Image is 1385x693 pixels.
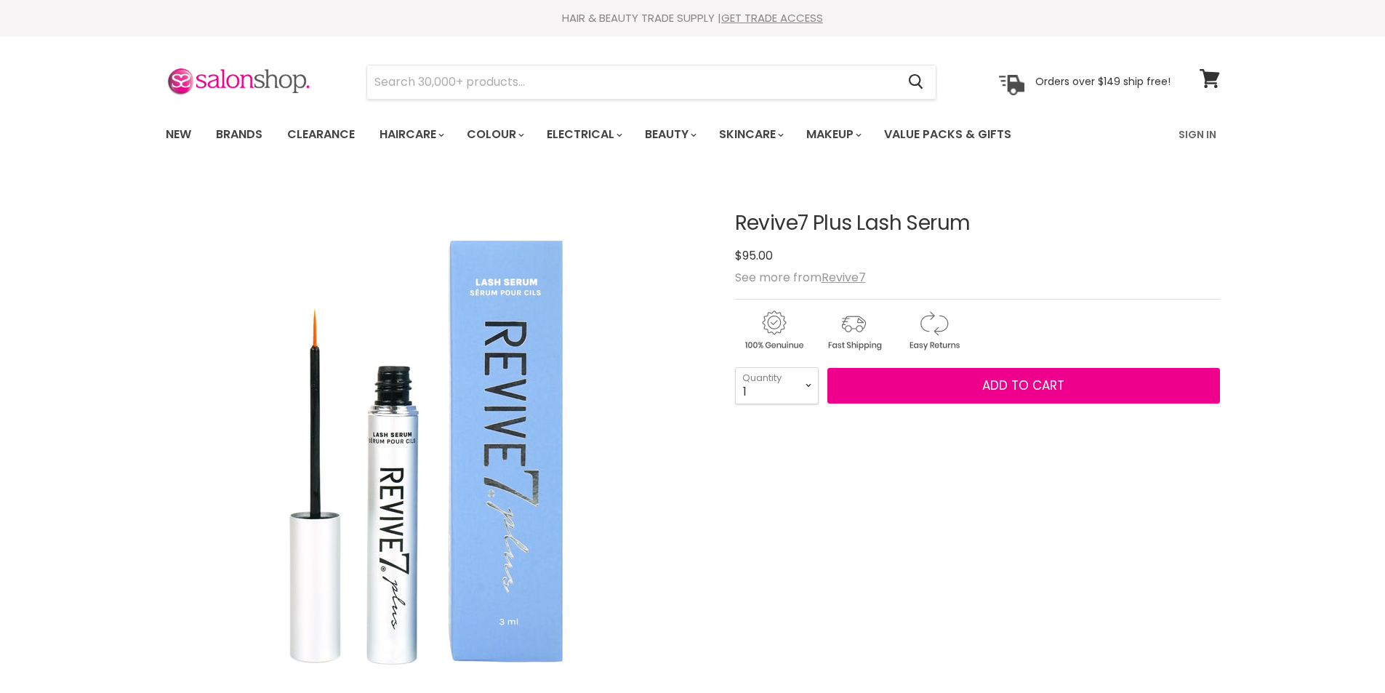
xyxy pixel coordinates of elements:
[815,308,892,353] img: shipping.gif
[155,119,202,150] a: New
[897,65,936,99] button: Search
[795,119,870,150] a: Makeup
[366,65,936,100] form: Product
[276,119,366,150] a: Clearance
[822,269,866,286] a: Revive7
[148,11,1238,25] div: HAIR & BEAUTY TRADE SUPPLY |
[456,119,533,150] a: Colour
[982,377,1064,394] span: Add to cart
[827,368,1220,404] button: Add to cart
[367,65,897,99] input: Search
[634,119,705,150] a: Beauty
[735,308,812,353] img: genuine.gif
[1170,119,1225,150] a: Sign In
[873,119,1022,150] a: Value Packs & Gifts
[536,119,631,150] a: Electrical
[735,269,866,286] span: See more from
[735,367,819,404] select: Quantity
[148,113,1238,156] nav: Main
[735,212,1220,235] h1: Revive7 Plus Lash Serum
[721,10,823,25] a: GET TRADE ACCESS
[205,119,273,150] a: Brands
[895,308,972,353] img: returns.gif
[735,247,773,264] span: $95.00
[155,113,1096,156] ul: Main menu
[708,119,792,150] a: Skincare
[1035,75,1171,88] p: Orders over $149 ship free!
[369,119,453,150] a: Haircare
